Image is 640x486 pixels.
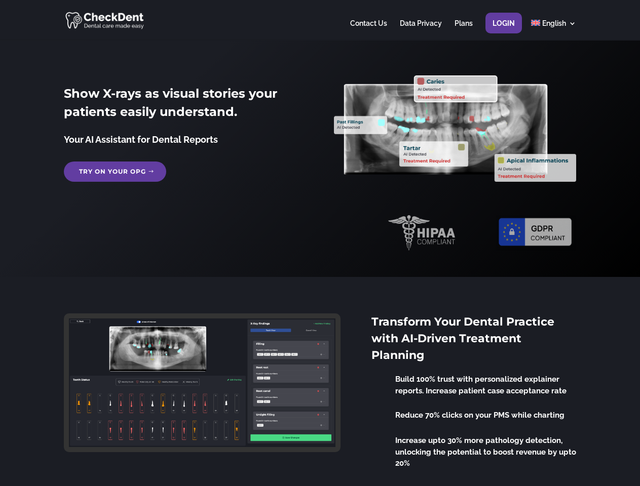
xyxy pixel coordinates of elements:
span: Your AI Assistant for Dental Reports [64,134,218,145]
a: Contact Us [350,20,387,39]
span: Increase upto 30% more pathology detection, unlocking the potential to boost revenue by upto 20% [395,436,576,468]
a: Data Privacy [400,20,442,39]
a: Plans [455,20,473,39]
span: Reduce 70% clicks on your PMS while charting [395,411,564,420]
img: X_Ray_annotated [334,75,576,182]
a: English [531,20,576,39]
span: English [542,19,566,27]
a: Login [493,20,515,39]
a: Try on your OPG [64,161,166,182]
img: CheckDent AI [65,10,145,30]
h2: Show X-rays as visual stories your patients easily understand. [64,85,306,126]
span: Build 100% trust with personalized explainer reports. Increase patient case acceptance rate [395,375,567,395]
span: Transform Your Dental Practice with AI-Driven Treatment Planning [371,315,554,362]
